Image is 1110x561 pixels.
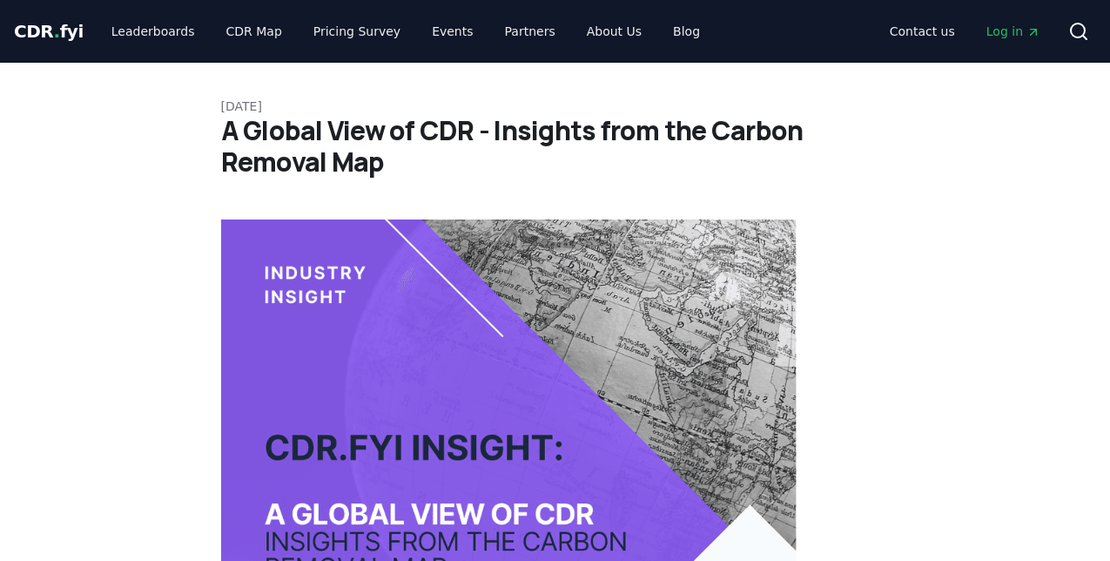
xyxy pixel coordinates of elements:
a: Pricing Survey [299,16,414,47]
a: About Us [573,16,656,47]
p: [DATE] [221,98,890,115]
a: Events [418,16,487,47]
a: Partners [491,16,569,47]
h1: A Global View of CDR - Insights from the Carbon Removal Map [221,115,890,178]
span: Log in [986,23,1040,40]
a: Contact us [876,16,969,47]
a: Blog [659,16,714,47]
nav: Main [98,16,714,47]
nav: Main [876,16,1054,47]
a: Log in [972,16,1054,47]
span: . [54,21,60,42]
span: CDR fyi [14,21,84,42]
a: Leaderboards [98,16,209,47]
a: CDR Map [212,16,296,47]
a: CDR.fyi [14,19,84,44]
